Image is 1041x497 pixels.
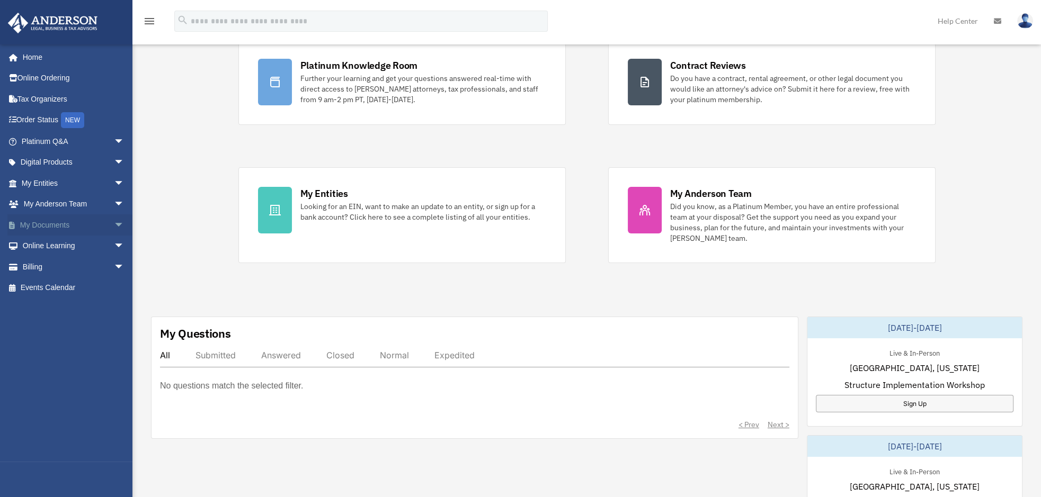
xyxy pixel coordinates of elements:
p: No questions match the selected filter. [160,378,303,393]
div: All [160,350,170,360]
div: My Entities [300,187,348,200]
div: [DATE]-[DATE] [807,317,1022,338]
a: Digital Productsarrow_drop_down [7,152,140,173]
div: My Questions [160,326,231,341]
a: Sign Up [816,395,1013,412]
div: Closed [326,350,354,360]
div: Further your learning and get your questions answered real-time with direct access to [PERSON_NAM... [300,73,546,105]
span: [GEOGRAPHIC_DATA], [US_STATE] [850,362,980,374]
div: My Anderson Team [670,187,752,200]
span: arrow_drop_down [114,194,135,215]
div: Expedited [434,350,475,360]
a: Events Calendar [7,277,140,299]
i: search [177,14,189,26]
span: arrow_drop_down [114,236,135,257]
i: menu [143,15,156,28]
span: arrow_drop_down [114,256,135,278]
a: Platinum Knowledge Room Further your learning and get your questions answered real-time with dire... [238,39,566,125]
a: Tax Organizers [7,88,140,110]
div: Submitted [195,350,236,360]
div: Looking for an EIN, want to make an update to an entity, or sign up for a bank account? Click her... [300,201,546,222]
a: Contract Reviews Do you have a contract, rental agreement, or other legal document you would like... [608,39,936,125]
a: My Documentsarrow_drop_down [7,214,140,236]
a: Home [7,47,135,68]
a: My Anderson Teamarrow_drop_down [7,194,140,215]
a: menu [143,19,156,28]
div: Live & In-Person [881,347,948,358]
a: Platinum Q&Aarrow_drop_down [7,131,140,152]
div: Contract Reviews [670,59,746,72]
span: arrow_drop_down [114,173,135,194]
a: My Entitiesarrow_drop_down [7,173,140,194]
span: [GEOGRAPHIC_DATA], [US_STATE] [850,480,980,493]
div: Did you know, as a Platinum Member, you have an entire professional team at your disposal? Get th... [670,201,916,243]
a: Online Learningarrow_drop_down [7,236,140,257]
span: arrow_drop_down [114,131,135,152]
a: Order StatusNEW [7,110,140,131]
span: arrow_drop_down [114,152,135,174]
div: Do you have a contract, rental agreement, or other legal document you would like an attorney's ad... [670,73,916,105]
div: NEW [61,112,84,128]
div: Live & In-Person [881,465,948,476]
span: arrow_drop_down [114,214,135,236]
a: Billingarrow_drop_down [7,256,140,277]
div: Answered [261,350,301,360]
a: My Entities Looking for an EIN, want to make an update to an entity, or sign up for a bank accoun... [238,167,566,263]
img: Anderson Advisors Platinum Portal [5,13,101,33]
div: Platinum Knowledge Room [300,59,418,72]
img: User Pic [1017,13,1033,29]
div: Normal [380,350,409,360]
a: Online Ordering [7,68,140,89]
div: [DATE]-[DATE] [807,436,1022,457]
span: Structure Implementation Workshop [844,378,985,391]
a: My Anderson Team Did you know, as a Platinum Member, you have an entire professional team at your... [608,167,936,263]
